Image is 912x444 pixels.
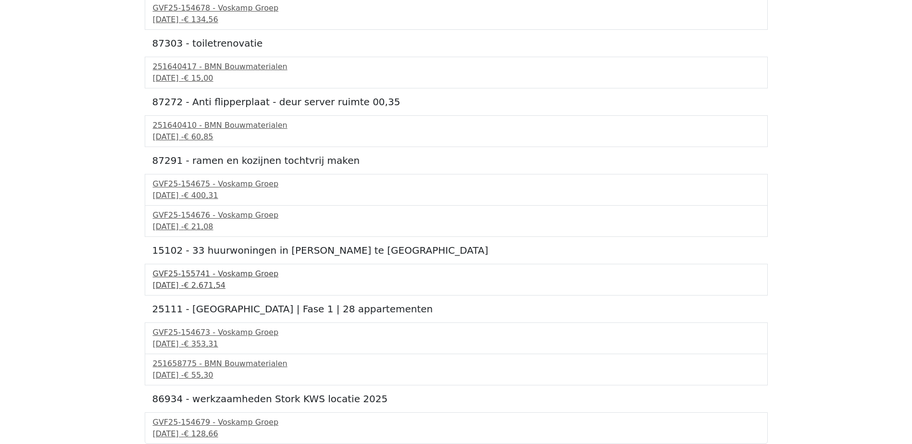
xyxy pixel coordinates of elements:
[153,268,760,280] div: GVF25-155741 - Voskamp Groep
[153,120,760,143] a: 251640410 - BMN Bouwmaterialen[DATE] -€ 60,85
[153,131,760,143] div: [DATE] -
[153,280,760,291] div: [DATE] -
[153,268,760,291] a: GVF25-155741 - Voskamp Groep[DATE] -€ 2.671,54
[153,2,760,25] a: GVF25-154678 - Voskamp Groep[DATE] -€ 134,56
[153,2,760,14] div: GVF25-154678 - Voskamp Groep
[184,74,213,83] span: € 15,00
[184,15,218,24] span: € 134,56
[152,393,760,405] h5: 86934 - werkzaamheden Stork KWS locatie 2025
[184,222,213,231] span: € 21,08
[153,327,760,350] a: GVF25-154673 - Voskamp Groep[DATE] -€ 353,31
[184,132,213,141] span: € 60,85
[153,358,760,370] div: 251658775 - BMN Bouwmaterialen
[184,370,213,380] span: € 55,30
[153,428,760,440] div: [DATE] -
[153,221,760,233] div: [DATE] -
[152,245,760,256] h5: 15102 - 33 huurwoningen in [PERSON_NAME] te [GEOGRAPHIC_DATA]
[152,96,760,108] h5: 87272 - Anti flipperplaat - deur server ruimte 00,35
[153,370,760,381] div: [DATE] -
[184,429,218,438] span: € 128,66
[153,327,760,338] div: GVF25-154673 - Voskamp Groep
[153,61,760,84] a: 251640417 - BMN Bouwmaterialen[DATE] -€ 15,00
[153,73,760,84] div: [DATE] -
[153,190,760,201] div: [DATE] -
[153,210,760,221] div: GVF25-154676 - Voskamp Groep
[153,14,760,25] div: [DATE] -
[184,281,225,290] span: € 2.671,54
[153,358,760,381] a: 251658775 - BMN Bouwmaterialen[DATE] -€ 55,30
[153,61,760,73] div: 251640417 - BMN Bouwmaterialen
[152,303,760,315] h5: 25111 - [GEOGRAPHIC_DATA] | Fase 1 | 28 appartementen
[153,417,760,428] div: GVF25-154679 - Voskamp Groep
[153,338,760,350] div: [DATE] -
[152,37,760,49] h5: 87303 - toiletrenovatie
[184,339,218,348] span: € 353,31
[153,178,760,190] div: GVF25-154675 - Voskamp Groep
[184,191,218,200] span: € 400,31
[153,210,760,233] a: GVF25-154676 - Voskamp Groep[DATE] -€ 21,08
[153,120,760,131] div: 251640410 - BMN Bouwmaterialen
[153,178,760,201] a: GVF25-154675 - Voskamp Groep[DATE] -€ 400,31
[153,417,760,440] a: GVF25-154679 - Voskamp Groep[DATE] -€ 128,66
[152,155,760,166] h5: 87291 - ramen en kozijnen tochtvrij maken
